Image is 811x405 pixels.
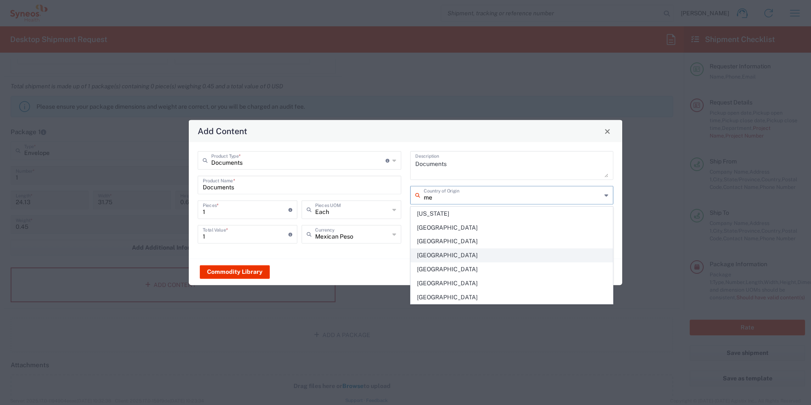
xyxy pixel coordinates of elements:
[411,235,613,248] span: [GEOGRAPHIC_DATA]
[411,207,613,220] span: [US_STATE]
[198,125,247,137] h4: Add Content
[200,265,270,278] button: Commodity Library
[411,263,613,276] span: [GEOGRAPHIC_DATA]
[411,277,613,290] span: [GEOGRAPHIC_DATA]
[411,221,613,234] span: [GEOGRAPHIC_DATA]
[601,125,613,137] button: Close
[411,249,613,262] span: [GEOGRAPHIC_DATA]
[411,291,613,304] span: [GEOGRAPHIC_DATA]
